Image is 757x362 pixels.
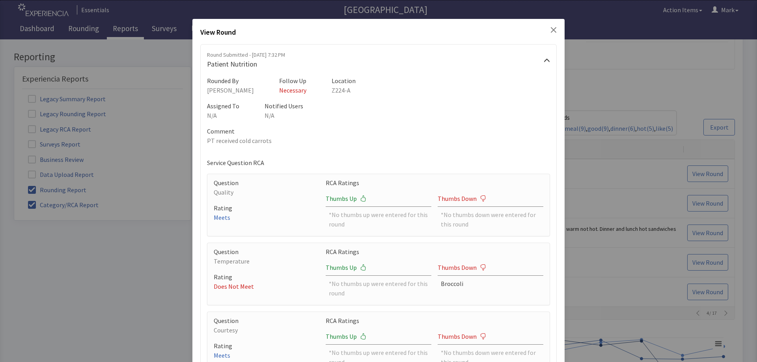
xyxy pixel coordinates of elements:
span: Comment [59,231,86,237]
span: Current Month [15,15,55,24]
label: Rounding Report [22,145,94,155]
div: [DATE] [7,251,27,258]
span: , [311,209,338,217]
span: Quality [214,188,233,196]
text: 0 [19,206,22,212]
span: Patient Rounding [4,54,53,63]
text: Patient Rounding Categories [224,88,300,95]
span: Courtesy [214,326,238,334]
span: View Round [485,254,516,263]
a: Patient Nutrition [252,214,288,220]
div: 81% [34,95,48,104]
span: View Round [485,342,516,352]
h2: Reporting [14,12,191,23]
span: , [254,209,282,217]
p: Location [332,76,356,85]
label: Data Upload Report [22,130,102,140]
button: View Round [480,250,521,267]
td: 81% [347,78,372,91]
span: , [380,209,403,217]
em: recommended minimum rounding level [11,134,62,145]
button: Negative [76,204,151,220]
p: Service Question RCA [207,158,550,167]
p: RCA Ratings [326,316,543,325]
span: Date [7,231,21,237]
th: Star Rating [312,65,347,78]
p: Rounded By [207,76,254,85]
span: All Patient Rounds [4,176,82,184]
td: [DATE] - [DATE] [81,78,161,91]
div: 12:34 PM [7,288,27,296]
span: Thumbs Down [438,332,477,341]
button: View Round [480,309,521,326]
div: Overall Star Rating Metrics [7,34,521,44]
span: Round Submitted - [DATE] 7:32 PM [207,51,544,59]
th: Star Rating [161,65,224,78]
span: good [380,208,394,218]
td: 39.38% [495,114,521,127]
td: Percent of Patients Seen [230,78,312,91]
td: 94.12% [347,104,372,117]
span: added [254,208,270,218]
td: PT said breakfast is decent but does not like when the breakfast sandwiches are warm and the Fren... [56,303,477,332]
span: hot [429,208,439,218]
text: 1000 [11,152,22,158]
span: Not Meet [155,250,181,256]
span: Meet [225,250,240,256]
text: Not Meet [224,228,244,234]
text: Meet [261,228,272,234]
p: Assigned To [207,101,239,111]
p: PT received cold carrots [207,136,550,145]
span: Thumbs Up [326,263,357,272]
div: Star Rating Metrics [230,52,372,150]
p: Rating [214,341,319,351]
span: , [239,209,254,217]
span: Temperature [214,257,250,265]
span: (9) [394,209,401,217]
span: Select Date Range [305,13,355,22]
span: (9) [371,209,378,217]
td: Nurse Rounding [378,114,462,127]
div: *No thumbs down were entered for this round [441,210,540,229]
span: Positive [27,207,49,217]
button: View Round [480,280,521,296]
span: Patient Nutrition [207,59,544,70]
span: breakfast [201,208,227,218]
span: Thumbs Down [438,263,477,272]
svg: Patient Rounding Categories [7,85,516,243]
td: good breakfast - requested lunch s/w and no pasta - diet tech took care of it. [56,273,477,303]
div: *No thumbs up were entered for this round [329,279,428,298]
p: Rating [214,272,319,282]
span: Patient Nutrition [10,264,66,272]
button: Close [550,27,557,33]
span: , [201,209,239,217]
div: 12:35 PM [7,258,27,266]
span: Thumbs Down [438,194,477,203]
span: (11) [345,209,356,217]
span: (16) [298,209,309,217]
span: 0% [449,264,457,271]
span: Custom Date Range [136,13,246,22]
span: Exceeds [270,250,293,256]
div: 1:27 PM [7,347,27,355]
span: Negative [101,207,126,217]
label: Business Review [22,115,91,125]
a: Show All [10,250,30,256]
td: Cooperative Rounding [378,78,462,91]
div: Experiencia Reports [22,33,183,50]
span: (24) [242,209,252,217]
button: Print [66,11,91,28]
span: 4 [270,264,273,271]
span: Comments [108,176,187,184]
td: 87.14% [347,91,372,104]
span: Thumbs Up [326,194,357,203]
span: Rounding Average [333,250,378,256]
p: Rating [214,203,319,213]
p: Most Commonly Used Words [183,197,464,207]
p: RCA Ratings [326,178,543,187]
td: 0% [495,78,521,91]
label: Legacy Rounding Report [22,69,114,79]
th: Date Range [81,65,161,78]
div: [DATE] [7,280,27,288]
span: View Round [485,313,516,322]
